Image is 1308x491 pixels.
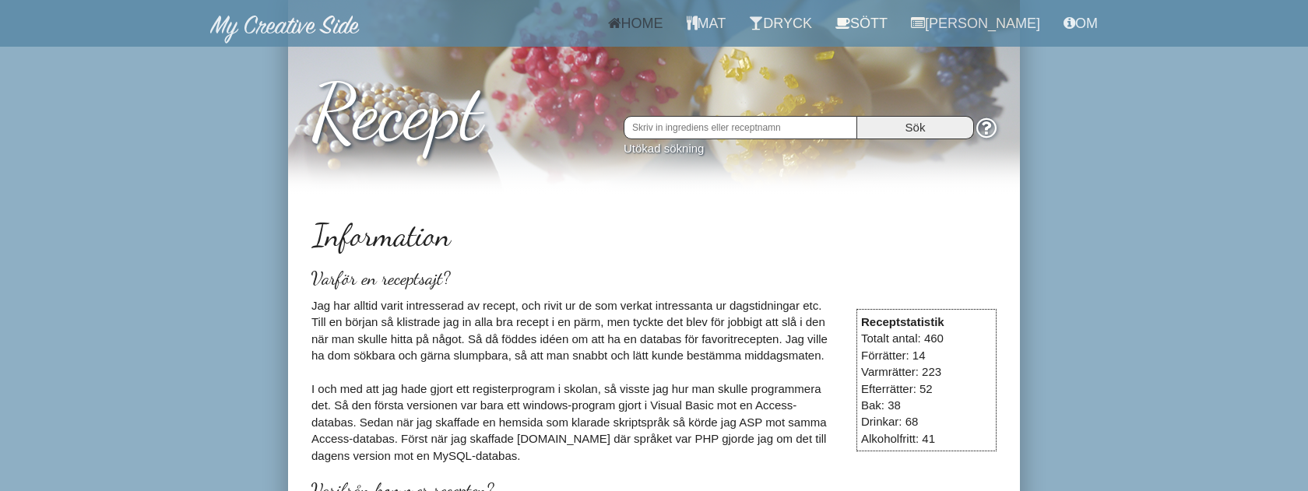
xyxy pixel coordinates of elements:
h1: Recept [311,54,997,155]
p: Jag har alltid varit intresserad av recept, och rivit ur de som verkat intressanta ur dagstidning... [311,297,997,464]
li: Drinkar: 68 [861,413,992,430]
li: Totalt antal: 460 [861,330,992,346]
li: Förrätter: 14 [861,347,992,363]
li: Receptstatistik [861,314,992,330]
input: Sök [857,116,974,139]
img: MyCreativeSide [210,16,360,44]
li: Alkoholfritt: 41 [861,430,992,447]
a: Utökad sökning [624,142,704,155]
li: Efterrätter: 52 [861,381,992,397]
h3: Varför en receptsajt? [311,268,997,289]
li: Varmrätter: 223 [861,363,992,380]
h2: Information [311,218,997,252]
li: Bak: 38 [861,397,992,413]
input: Skriv in ingrediens eller receptnamn [624,116,857,139]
